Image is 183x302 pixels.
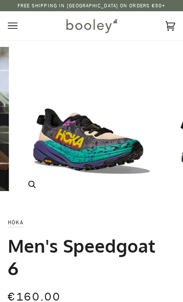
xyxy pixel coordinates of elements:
div: Hoka Men's Speedgoat 6 Oatmeal / Mountain Iris - Booley Galway [14,47,169,203]
img: Hoka Men&#39;s Speedgoat 6 Oatmeal / Mountain Iris - Booley Galway [14,47,169,203]
img: Booley [63,17,119,35]
p: Free Shipping in [GEOGRAPHIC_DATA] on Orders €50+ [18,2,166,10]
a: Hoka [8,218,23,226]
button: Open menu [8,11,37,40]
h1: Men's Speedgoat 6 [8,235,168,280]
